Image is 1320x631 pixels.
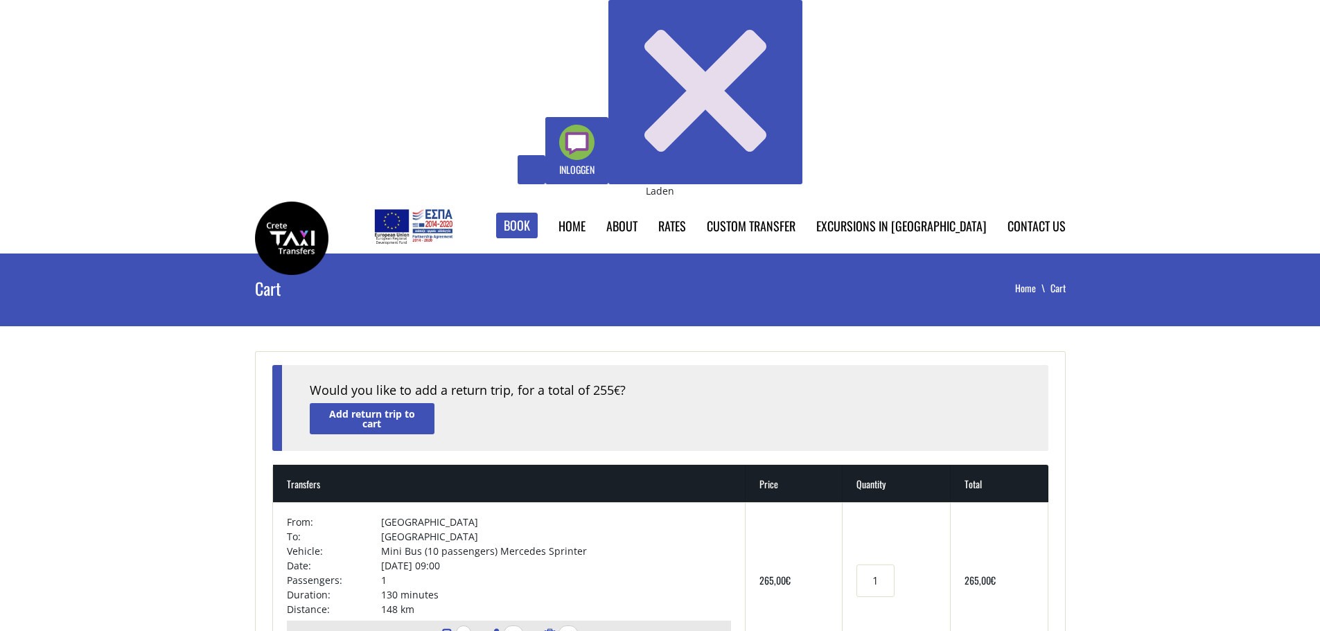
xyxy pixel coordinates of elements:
span: Inloggen [559,162,595,177]
a: Book [496,213,538,238]
span: € [991,573,996,587]
li: Cart [1050,281,1066,295]
td: To: [287,529,381,544]
td: [GEOGRAPHIC_DATA] [381,529,731,544]
a: About [606,217,637,235]
a: Rates [658,217,686,235]
td: Date: [287,558,381,573]
h1: Cart [255,254,528,323]
div: Would you like to add a return trip, for a total of 255 ? [310,382,1021,400]
bdi: 265,00 [759,573,791,587]
a: Crete Taxi Transfers | Crete Taxi Transfers Cart | Crete Taxi Transfers [255,229,328,244]
a: Custom Transfer [707,217,795,235]
td: [DATE] 09:00 [381,558,731,573]
td: 1 [381,573,731,587]
img: Crete Taxi Transfers | Crete Taxi Transfers Cart | Crete Taxi Transfers [255,202,328,275]
td: Passengers: [287,573,381,587]
a: Contact us [1007,217,1066,235]
img: e-bannersEUERDF180X90.jpg [372,205,455,247]
span: Laden [646,184,674,197]
td: [GEOGRAPHIC_DATA] [381,515,731,529]
td: Vehicle: [287,544,381,558]
th: Total [951,465,1048,502]
th: Price [746,465,843,502]
a: Add return trip to cart [310,403,434,434]
td: Mini Bus (10 passengers) Mercedes Sprinter [381,544,731,558]
a: Home [1015,281,1050,295]
a: Excursions in [GEOGRAPHIC_DATA] [816,217,987,235]
span: € [614,383,620,398]
th: Quantity [843,465,951,502]
input: Transfers quantity [856,565,894,597]
td: From: [287,515,381,529]
td: Duration: [287,587,381,602]
td: Distance: [287,602,381,616]
span: € [786,573,791,587]
td: 148 km [381,602,731,616]
a: Home [558,217,586,235]
th: Transfers [273,465,746,502]
td: 130 minutes [381,587,731,602]
bdi: 265,00 [965,573,996,587]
